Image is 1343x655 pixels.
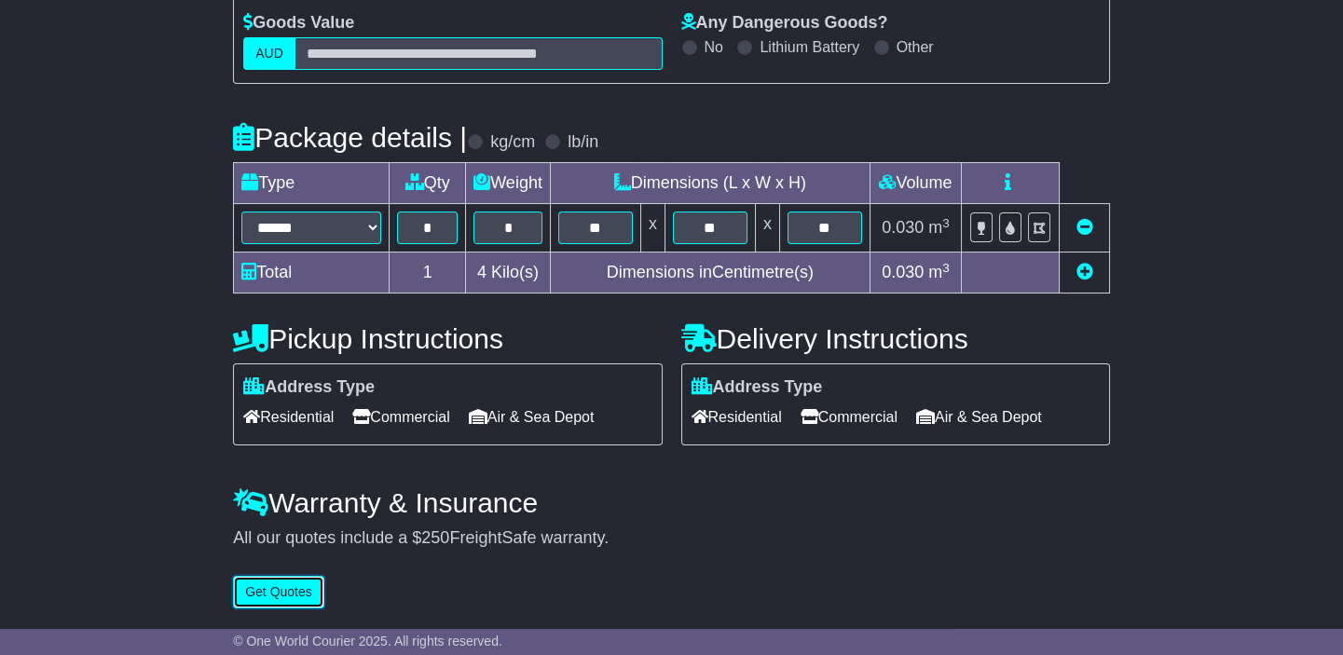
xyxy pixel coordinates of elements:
[942,216,950,230] sup: 3
[233,634,502,648] span: © One World Courier 2025. All rights reserved.
[390,252,466,293] td: 1
[928,218,950,237] span: m
[801,403,898,431] span: Commercial
[243,403,334,431] span: Residential
[469,403,595,431] span: Air & Sea Depot
[550,252,870,293] td: Dimensions in Centimetre(s)
[234,252,390,293] td: Total
[755,204,779,252] td: x
[568,132,598,153] label: lb/in
[477,263,486,281] span: 4
[352,403,449,431] span: Commercial
[692,377,823,398] label: Address Type
[233,323,662,354] h4: Pickup Instructions
[640,204,665,252] td: x
[421,528,449,547] span: 250
[942,261,950,275] sup: 3
[550,163,870,204] td: Dimensions (L x W x H)
[233,528,1110,549] div: All our quotes include a $ FreightSafe warranty.
[243,377,375,398] label: Address Type
[681,323,1110,354] h4: Delivery Instructions
[1076,218,1092,237] a: Remove this item
[233,576,324,608] button: Get Quotes
[243,37,295,70] label: AUD
[681,13,888,34] label: Any Dangerous Goods?
[234,163,390,204] td: Type
[243,13,354,34] label: Goods Value
[490,132,535,153] label: kg/cm
[233,122,467,153] h4: Package details |
[760,38,859,56] label: Lithium Battery
[928,263,950,281] span: m
[692,403,782,431] span: Residential
[882,263,924,281] span: 0.030
[705,38,723,56] label: No
[870,163,961,204] td: Volume
[466,163,551,204] td: Weight
[882,218,924,237] span: 0.030
[916,403,1042,431] span: Air & Sea Depot
[466,252,551,293] td: Kilo(s)
[390,163,466,204] td: Qty
[233,487,1110,518] h4: Warranty & Insurance
[897,38,934,56] label: Other
[1076,263,1092,281] a: Add new item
